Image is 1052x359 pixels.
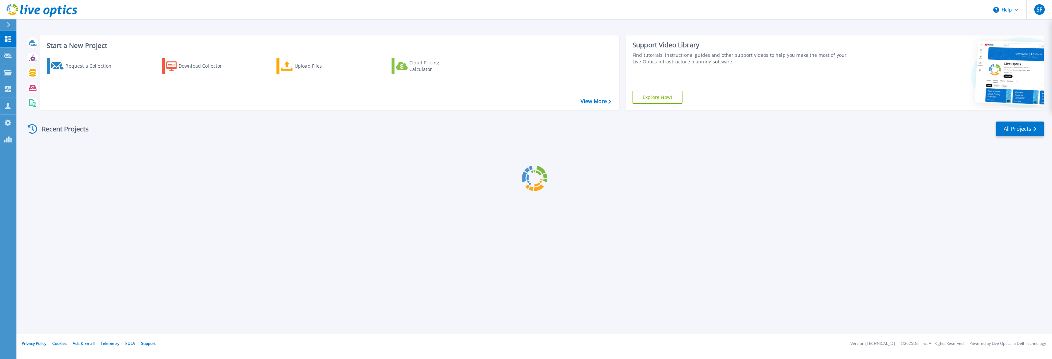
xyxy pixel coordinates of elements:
span: SF [1037,7,1042,12]
div: Recent Projects [25,121,98,137]
a: Cloud Pricing Calculator [392,58,465,74]
div: Cloud Pricing Calculator [409,59,462,73]
a: Cookies [52,341,67,346]
a: Explore Now! [633,91,682,104]
li: © 2025 Dell Inc. All Rights Reserved [901,342,964,346]
a: Ads & Email [73,341,95,346]
a: Privacy Policy [22,341,46,346]
a: Upload Files [276,58,350,74]
a: Download Collector [162,58,235,74]
div: Download Collector [179,59,231,73]
a: Support [141,341,155,346]
div: Support Video Library [633,41,850,49]
a: View More [581,98,611,104]
div: Request a Collection [65,59,118,73]
h3: Start a New Project [47,42,611,49]
li: Version: [TECHNICAL_ID] [850,342,895,346]
a: All Projects [996,122,1044,136]
a: Request a Collection [47,58,120,74]
div: Upload Files [295,59,347,73]
a: EULA [125,341,135,346]
li: Powered by Live Optics, a Dell Technology [969,342,1046,346]
div: Find tutorials, instructional guides and other support videos to help you make the most of your L... [633,52,850,65]
a: Telemetry [101,341,119,346]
